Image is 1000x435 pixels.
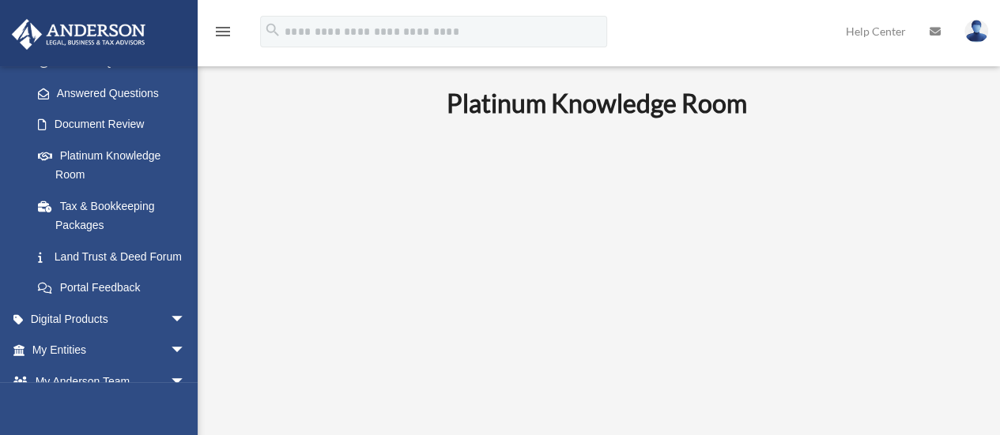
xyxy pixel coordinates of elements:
[22,109,209,141] a: Document Review
[360,140,834,407] iframe: 231110_Toby_KnowledgeRoom
[7,19,150,50] img: Anderson Advisors Platinum Portal
[170,335,202,367] span: arrow_drop_down
[264,21,281,39] i: search
[11,366,209,397] a: My Anderson Teamarrow_drop_down
[170,303,202,336] span: arrow_drop_down
[11,335,209,366] a: My Entitiesarrow_drop_down
[22,140,202,190] a: Platinum Knowledge Room
[447,88,747,118] b: Platinum Knowledge Room
[170,366,202,398] span: arrow_drop_down
[11,303,209,335] a: Digital Productsarrow_drop_down
[22,241,209,272] a: Land Trust & Deed Forum
[22,190,209,241] a: Tax & Bookkeeping Packages
[22,272,209,304] a: Portal Feedback
[22,77,209,109] a: Answered Questions
[964,20,988,43] img: User Pic
[213,22,232,41] i: menu
[213,28,232,41] a: menu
